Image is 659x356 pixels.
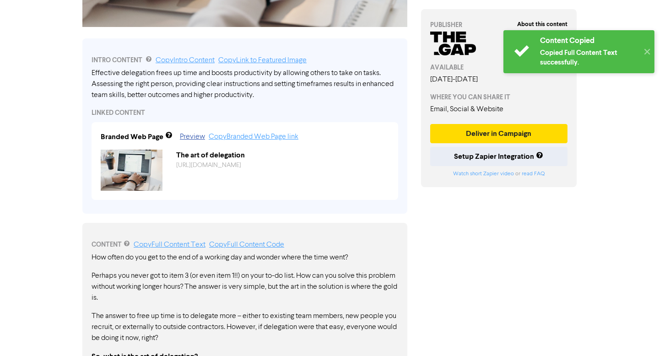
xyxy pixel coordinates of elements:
div: https://public2.bomamarketing.com/cp/0LVLxubaPRVBuImS0H5vg?sa=yv0YHmF1 [169,161,396,170]
strong: About this content [517,21,567,28]
div: INTRO CONTENT [92,55,398,66]
button: Setup Zapier Integration [430,147,567,166]
div: Branded Web Page [101,131,163,142]
a: Watch short Zapier video [453,171,514,177]
div: LINKED CONTENT [92,108,398,118]
div: WHERE YOU CAN SHARE IT [430,92,567,102]
button: Deliver in Campaign [430,124,567,143]
div: Email, Social & Website [430,104,567,115]
iframe: Chat Widget [613,312,659,356]
a: [URL][DOMAIN_NAME] [176,162,241,168]
a: Copy Branded Web Page link [209,133,298,140]
div: [DATE] - [DATE] [430,74,567,85]
div: Copied Full Content Text successfully. [540,48,638,67]
a: Copy Intro Content [156,57,215,64]
div: AVAILABLE [430,63,567,72]
div: CONTENT [92,239,398,250]
div: or [430,170,567,178]
a: Copy Full Content Text [134,241,205,248]
a: read FAQ [522,171,545,177]
p: How often do you get to the end of a working day and wonder where the time went? [92,252,398,263]
div: PUBLISHER [430,20,567,30]
a: Copy Link to Featured Image [218,57,307,64]
a: Copy Full Content Code [209,241,284,248]
div: Content Copied [540,36,638,46]
div: Effective delegation frees up time and boosts productivity by allowing others to take on tasks. A... [92,68,398,101]
p: The answer to free up time is to delegate more – either to existing team members, new people you ... [92,311,398,344]
p: Perhaps you never got to item 3 (or even item 1!!) on your to-do list. How can you solve this pro... [92,270,398,303]
div: The art of delegation [169,150,396,161]
a: Preview [180,133,205,140]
